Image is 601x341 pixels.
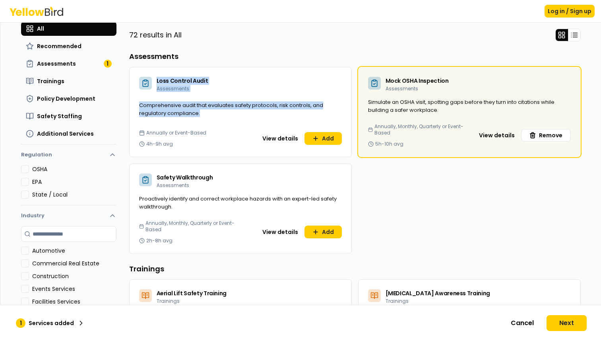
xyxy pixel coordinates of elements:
[139,101,323,117] span: Comprehensive audit that evaluates safety protocols, risk controls, and regulatory compliance.
[37,60,76,68] span: Assessments
[29,319,74,327] p: Services added
[501,315,543,331] button: Cancel
[32,298,116,306] label: Facilities Services
[129,51,581,62] h3: Assessments
[304,132,342,145] button: Add
[157,182,189,189] span: Assessments
[37,42,81,50] span: Recommended
[32,247,116,255] label: Automotive
[157,298,180,304] span: Trainings
[129,263,581,275] h3: Trainings
[386,85,418,92] span: Assessments
[157,173,213,181] span: Safety Walkthrough
[32,272,116,280] label: Construction
[258,226,303,238] button: View details
[32,191,116,199] label: State / Local
[37,77,64,85] span: Trainings
[32,259,116,267] label: Commercial Real Estate
[521,129,571,142] button: Remove
[157,77,208,85] span: Loss Control Audit
[37,25,44,33] span: All
[37,95,95,103] span: Policy Development
[375,141,403,147] span: 5h-10h avg
[21,74,116,88] button: Trainings
[129,29,182,41] p: 72 results in All
[21,165,116,205] div: Regulation
[386,289,490,297] span: [MEDICAL_DATA] Awareness Training
[146,130,206,136] span: Annually or Event-Based
[386,77,449,85] span: Mock OSHA Inspection
[374,123,466,136] span: Annually, Monthly, Quarterly or Event-Based
[11,315,90,331] button: 1Services added
[21,127,116,141] button: Additional Services
[104,60,112,68] div: 1
[21,148,116,165] button: Regulation
[139,195,337,210] span: Proactively identify and correct workplace hazards with an expert-led safety walkthrough.
[146,238,173,244] span: 2h-8h avg
[21,57,116,71] button: Assessments1
[16,318,25,328] div: 1
[145,220,237,233] span: Annually, Monthly, Quarterly or Event-Based
[304,226,342,238] button: Add
[32,178,116,186] label: EPA
[368,98,554,114] span: Simulate an OSHA visit, spotting gaps before they turn into citations while building a safer work...
[258,132,303,145] button: View details
[21,21,116,36] button: All
[157,85,189,92] span: Assessments
[21,109,116,123] button: Safety Staffing
[21,92,116,106] button: Policy Development
[32,285,116,293] label: Events Services
[21,205,116,226] button: Industry
[146,141,173,147] span: 4h-9h avg
[474,129,520,142] button: View details
[37,112,82,120] span: Safety Staffing
[386,298,409,304] span: Trainings
[547,315,587,331] button: Next
[37,130,94,138] span: Additional Services
[157,289,227,297] span: Aerial Lift Safety Training
[545,5,595,18] button: Log in / Sign up
[32,165,116,173] label: OSHA
[21,39,116,53] button: Recommended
